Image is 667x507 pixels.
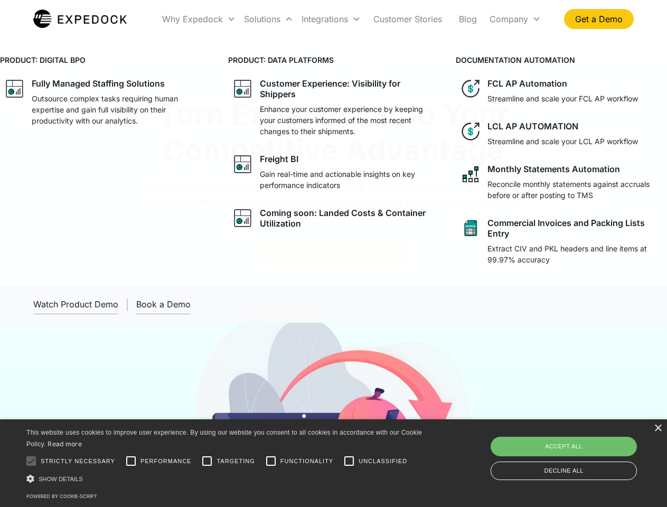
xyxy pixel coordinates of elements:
div: LCL AP AUTOMATION [487,121,578,132]
div: Book a Demo [136,299,191,309]
p: Streamline and scale your FCL AP workflow [487,93,638,104]
a: dollar iconFCL AP AutomationStreamline and scale your FCL AP workflow [456,74,667,108]
div: FCL AP Automation [487,78,567,89]
div: Why Expedock [158,1,240,37]
h4: PRODUCT: DATA PLATFORMS [228,54,439,65]
div: Show details [26,473,426,484]
div: Company [490,14,528,24]
p: Outsource complex tasks requiring human expertise and gain full visibility on their productivity ... [32,93,207,126]
img: network like icon [460,164,481,185]
a: graph iconComing soon: Landed Costs & Container Utilization [228,203,439,233]
div: Customer Experience: Visibility for Shippers [260,78,435,99]
span: Unclassified [359,457,407,466]
img: dollar icon [460,121,481,142]
p: Streamline and scale your LCL AP workflow [487,136,638,147]
img: graph icon [4,78,25,99]
div: Integrations [302,14,348,24]
span: Functionality [280,457,333,466]
iframe: Chat Widget [491,393,667,507]
p: Reconcile monthly statements against accruals before or after posting to TMS [487,179,663,201]
a: network like iconMonthly Statements AutomationReconcile monthly statements against accruals befor... [456,159,667,205]
img: graph icon [232,78,253,99]
p: Gain real-time and actionable insights on key performance indicators [260,168,435,191]
div: Why Expedock [162,14,223,24]
a: home [33,8,127,30]
a: Get a Demo [564,9,634,29]
span: Strictly necessary [41,457,115,466]
a: dollar iconLCL AP AUTOMATIONStreamline and scale your LCL AP workflow [456,117,667,151]
a: Read more [48,440,82,448]
span: Targeting [217,457,255,466]
div: Fully Managed Staffing Solutions [32,78,165,89]
h4: DOCUMENTATION AUTOMATION [456,54,667,65]
div: Solutions [244,14,280,24]
a: open lightbox [33,295,118,314]
p: Enhance your customer experience by keeping your customers informed of the most recent changes to... [260,104,435,137]
a: graph iconFreight BIGain real-time and actionable insights on key performance indicators [228,149,439,195]
span: Show details [39,476,83,482]
div: Monthly Statements Automation [487,164,620,174]
a: graph iconCustomer Experience: Visibility for ShippersEnhance your customer experience by keeping... [228,74,439,141]
img: graph icon [232,154,253,175]
div: Commercial Invoices and Packing Lists Entry [487,218,663,239]
span: This website uses cookies to improve user experience. By using our website you consent to all coo... [26,429,422,448]
div: Coming soon: Landed Costs & Container Utilization [260,208,435,229]
img: sheet icon [460,218,481,239]
a: Blog [450,1,485,37]
img: Expedock Logo [33,8,127,30]
a: Book a Demo [136,295,191,314]
div: Watch Product Demo [33,299,118,309]
a: Powered by cookie-script [26,493,97,499]
div: Integrations [297,1,365,37]
p: Extract CIV and PKL headers and line items at 99.97% accuracy [487,243,663,265]
img: dollar icon [460,78,481,99]
div: Company [485,1,545,37]
div: Freight BI [260,154,298,164]
img: graph icon [232,208,253,229]
div: Solutions [240,1,297,37]
a: Customer Stories [365,1,450,37]
a: sheet iconCommercial Invoices and Packing Lists EntryExtract CIV and PKL headers and line items a... [456,213,667,269]
span: Performance [140,457,192,466]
